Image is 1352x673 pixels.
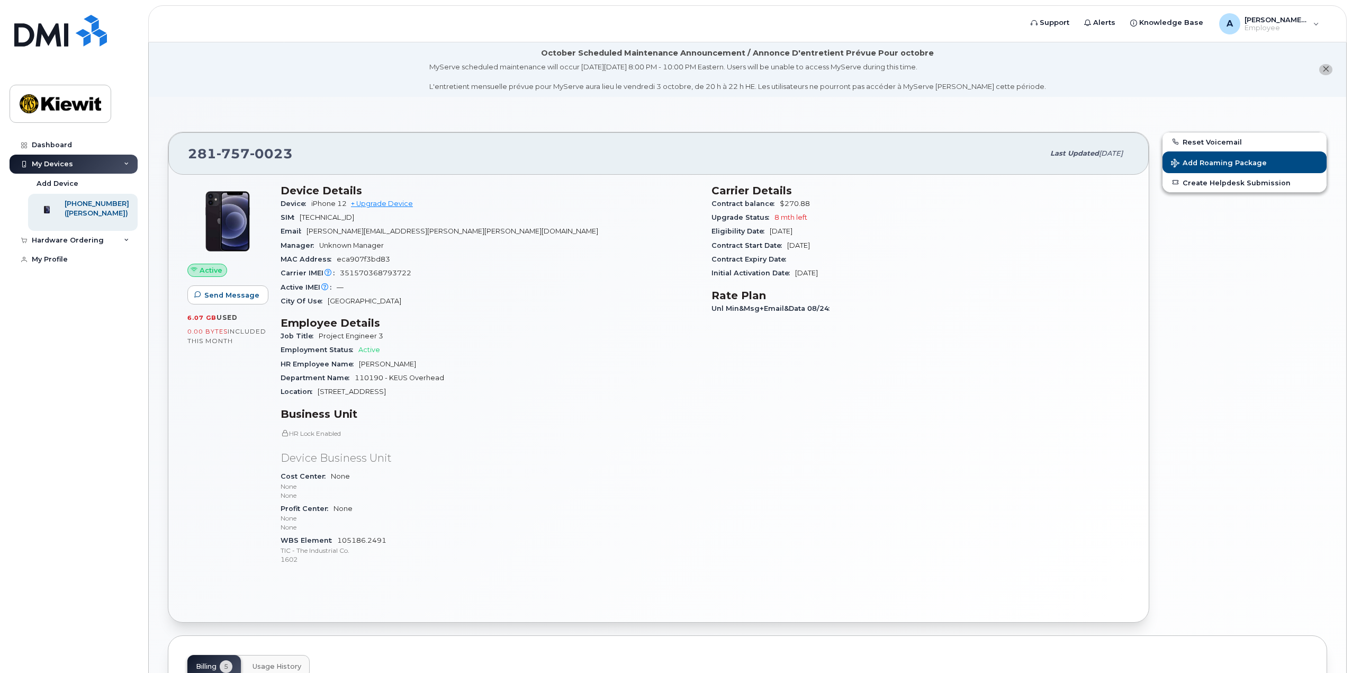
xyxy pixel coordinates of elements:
p: TIC - The Industrial Co. [281,546,699,555]
span: Active [358,346,380,354]
a: Create Helpdesk Submission [1162,173,1327,192]
span: Eligibility Date [711,227,770,235]
div: MyServe scheduled maintenance will occur [DATE][DATE] 8:00 PM - 10:00 PM Eastern. Users will be u... [429,62,1046,92]
span: Active [200,265,222,275]
span: 281 [188,146,293,161]
span: None [281,505,699,532]
p: None [281,514,699,523]
span: Profit Center [281,505,334,513]
span: [GEOGRAPHIC_DATA] [328,297,401,305]
span: Carrier IMEI [281,269,340,277]
span: MAC Address [281,255,337,263]
span: Initial Activation Date [711,269,795,277]
span: Contract Expiry Date [711,255,791,263]
a: + Upgrade Device [351,200,413,208]
p: Device Business Unit [281,451,699,466]
span: 351570368793722 [340,269,411,277]
span: [STREET_ADDRESS] [318,388,386,396]
button: Send Message [187,285,268,304]
span: Manager [281,241,319,249]
span: WBS Element [281,536,337,544]
span: — [337,283,344,291]
span: 105186.2491 [281,536,699,564]
span: iPhone 12 [311,200,347,208]
span: 6.07 GB [187,314,217,321]
span: Cost Center [281,472,331,480]
span: [DATE] [795,269,818,277]
span: [TECHNICAL_ID] [300,213,354,221]
span: [PERSON_NAME][EMAIL_ADDRESS][PERSON_NAME][PERSON_NAME][DOMAIN_NAME] [307,227,598,235]
p: 1602 [281,555,699,564]
span: Email [281,227,307,235]
span: 0023 [250,146,293,161]
span: included this month [187,327,266,345]
h3: Device Details [281,184,699,197]
span: 0.00 Bytes [187,328,228,335]
span: [DATE] [1099,149,1123,157]
p: None [281,491,699,500]
span: Contract balance [711,200,780,208]
span: Unl Min&Msg+Email&Data 08/24 [711,304,835,312]
span: HR Employee Name [281,360,359,368]
p: HR Lock Enabled [281,429,699,438]
img: iPhone_12.jpg [196,190,259,253]
span: Last updated [1050,149,1099,157]
span: Usage History [253,662,301,671]
h3: Rate Plan [711,289,1130,302]
button: Add Roaming Package [1162,151,1327,173]
span: None [281,472,699,500]
span: Contract Start Date [711,241,787,249]
h3: Employee Details [281,317,699,329]
span: 8 mth left [774,213,807,221]
span: [DATE] [770,227,792,235]
span: Send Message [204,290,259,300]
span: 110190 - KEUS Overhead [355,374,444,382]
span: Add Roaming Package [1171,159,1267,169]
button: Reset Voicemail [1162,132,1327,151]
div: October Scheduled Maintenance Announcement / Annonce D'entretient Prévue Pour octobre [541,48,934,59]
span: 757 [217,146,250,161]
span: [DATE] [787,241,810,249]
span: Unknown Manager [319,241,384,249]
span: eca907f3bd83 [337,255,390,263]
span: $270.88 [780,200,810,208]
span: Job Title [281,332,319,340]
span: Device [281,200,311,208]
span: SIM [281,213,300,221]
span: Location [281,388,318,396]
p: None [281,482,699,491]
span: Department Name [281,374,355,382]
span: City Of Use [281,297,328,305]
span: [PERSON_NAME] [359,360,416,368]
iframe: Messenger Launcher [1306,627,1344,665]
span: used [217,313,238,321]
h3: Business Unit [281,408,699,420]
p: None [281,523,699,532]
button: close notification [1319,64,1332,75]
h3: Carrier Details [711,184,1130,197]
span: Employment Status [281,346,358,354]
span: Upgrade Status [711,213,774,221]
span: Project Engineer 3 [319,332,383,340]
span: Active IMEI [281,283,337,291]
